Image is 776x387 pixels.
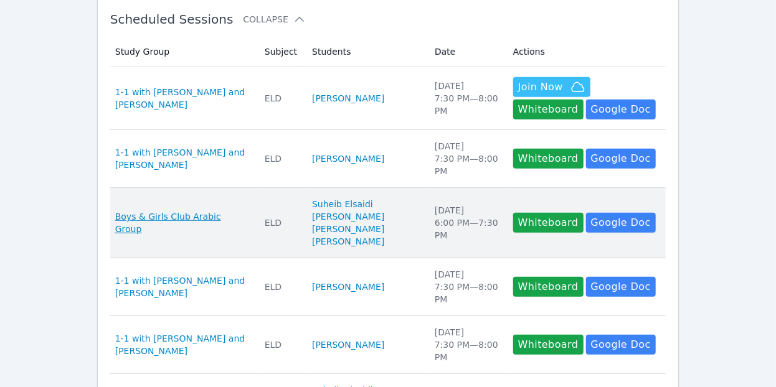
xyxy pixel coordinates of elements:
a: Google Doc [586,100,656,119]
th: Date [427,37,506,67]
a: Google Doc [586,335,656,355]
a: [PERSON_NAME] [312,152,384,165]
th: Students [305,37,427,67]
button: Whiteboard [513,213,584,233]
span: Join Now [518,80,563,95]
span: Scheduled Sessions [110,12,234,27]
div: ELD [265,92,297,105]
a: [PERSON_NAME] [312,281,384,293]
button: Whiteboard [513,335,584,355]
th: Study Group [110,37,257,67]
tr: 1-1 with [PERSON_NAME] and [PERSON_NAME]ELD[PERSON_NAME][DATE]7:30 PM—8:00 PMWhiteboardGoogle Doc [110,130,666,188]
div: ELD [265,217,297,229]
a: Google Doc [586,149,656,169]
div: [DATE] 7:30 PM — 8:00 PM [435,140,498,177]
div: [DATE] 7:30 PM — 8:00 PM [435,268,498,305]
div: ELD [265,338,297,351]
a: 1-1 with [PERSON_NAME] and [PERSON_NAME] [115,332,250,357]
a: Google Doc [586,277,656,297]
div: ELD [265,152,297,165]
a: Google Doc [586,213,656,233]
tr: 1-1 with [PERSON_NAME] and [PERSON_NAME]ELD[PERSON_NAME][DATE]7:30 PM—8:00 PMWhiteboardGoogle Doc [110,258,666,316]
button: Collapse [243,13,305,26]
a: Boys & Girls Club Arabic Group [115,210,250,235]
button: Whiteboard [513,277,584,297]
tr: 1-1 with [PERSON_NAME] and [PERSON_NAME]ELD[PERSON_NAME][DATE]7:30 PM—8:00 PMJoin NowWhiteboardGo... [110,67,666,130]
a: [PERSON_NAME] [312,210,384,223]
a: [PERSON_NAME] [PERSON_NAME] [312,223,420,248]
a: 1-1 with [PERSON_NAME] and [PERSON_NAME] [115,274,250,299]
a: 1-1 with [PERSON_NAME] and [PERSON_NAME] [115,146,250,171]
a: Suheib Elsaidi [312,198,373,210]
div: [DATE] 6:00 PM — 7:30 PM [435,204,498,241]
div: [DATE] 7:30 PM — 8:00 PM [435,326,498,363]
a: [PERSON_NAME] [312,92,384,105]
tr: Boys & Girls Club Arabic GroupELDSuheib Elsaidi[PERSON_NAME][PERSON_NAME] [PERSON_NAME][DATE]6:00... [110,188,666,258]
div: [DATE] 7:30 PM — 8:00 PM [435,80,498,117]
button: Join Now [513,77,590,97]
button: Whiteboard [513,100,584,119]
a: [PERSON_NAME] [312,338,384,351]
div: ELD [265,281,297,293]
th: Subject [257,37,305,67]
th: Actions [506,37,666,67]
button: Whiteboard [513,149,584,169]
tr: 1-1 with [PERSON_NAME] and [PERSON_NAME]ELD[PERSON_NAME][DATE]7:30 PM—8:00 PMWhiteboardGoogle Doc [110,316,666,374]
a: 1-1 with [PERSON_NAME] and [PERSON_NAME] [115,86,250,111]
